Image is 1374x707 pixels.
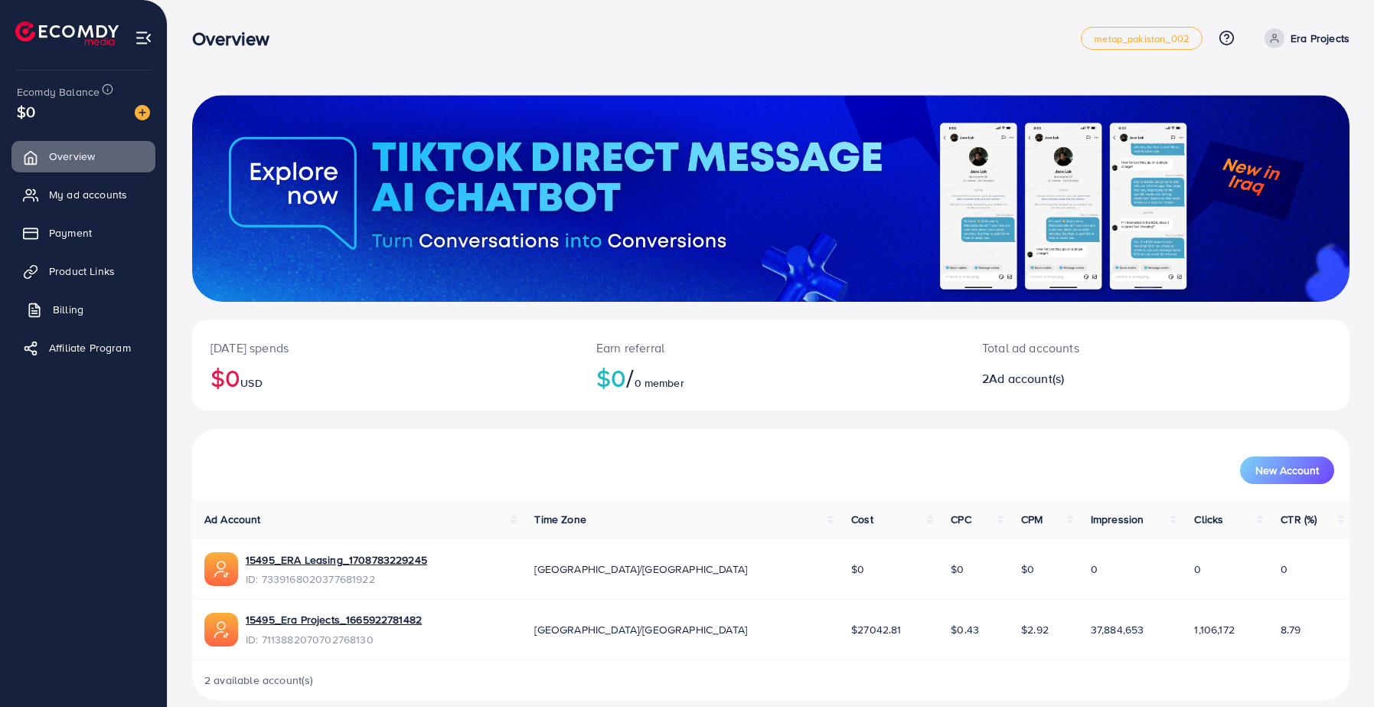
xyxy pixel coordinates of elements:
[851,512,873,527] span: Cost
[192,28,282,50] h3: Overview
[11,218,155,248] a: Payment
[49,340,131,355] span: Affiliate Program
[49,187,127,202] span: My ad accounts
[211,363,560,392] h2: $0
[49,149,95,164] span: Overview
[246,571,427,587] span: ID: 7339168020377681922
[851,622,901,637] span: $27042.81
[851,561,864,577] span: $0
[534,512,586,527] span: Time Zone
[635,375,684,391] span: 0 member
[1194,622,1234,637] span: 1,106,172
[15,21,119,45] img: logo
[240,375,262,391] span: USD
[246,612,422,627] a: 15495_Era Projects_1665922781482
[211,339,560,357] p: [DATE] spends
[626,360,634,395] span: /
[951,561,964,577] span: $0
[1281,512,1317,527] span: CTR (%)
[135,105,150,120] img: image
[1291,29,1350,47] p: Era Projects
[246,552,427,568] a: 15495_ERA Leasing_1708783229245
[1021,561,1034,577] span: $0
[49,263,115,279] span: Product Links
[11,332,155,363] a: Affiliate Program
[11,256,155,286] a: Product Links
[1255,465,1319,476] span: New Account
[1240,457,1334,484] button: New Account
[1091,622,1144,637] span: 37,884,653
[1281,622,1301,637] span: 8.79
[1091,561,1098,577] span: 0
[534,561,747,577] span: [GEOGRAPHIC_DATA]/[GEOGRAPHIC_DATA]
[204,512,261,527] span: Ad Account
[951,622,979,637] span: $0.43
[1081,27,1203,50] a: metap_pakistan_002
[1258,28,1350,48] a: Era Projects
[17,84,100,100] span: Ecomdy Balance
[989,370,1064,387] span: Ad account(s)
[534,622,747,637] span: [GEOGRAPHIC_DATA]/[GEOGRAPHIC_DATA]
[11,294,155,325] a: Billing
[11,141,155,172] a: Overview
[982,339,1235,357] p: Total ad accounts
[1021,512,1043,527] span: CPM
[135,29,152,47] img: menu
[951,512,971,527] span: CPC
[246,632,422,647] span: ID: 7113882070702768130
[1194,561,1201,577] span: 0
[204,673,314,688] span: 2 available account(s)
[1194,512,1223,527] span: Clicks
[1309,638,1363,696] iframe: Chat
[53,302,83,317] span: Billing
[11,179,155,210] a: My ad accounts
[204,552,238,586] img: ic-ads-acc.e4c84228.svg
[204,613,238,646] img: ic-ads-acc.e4c84228.svg
[1021,622,1049,637] span: $2.92
[982,372,1235,386] h2: 2
[596,363,945,392] h2: $0
[17,100,35,123] span: $0
[1281,561,1288,577] span: 0
[1094,34,1190,44] span: metap_pakistan_002
[49,225,92,241] span: Payment
[1091,512,1144,527] span: Impression
[596,339,945,357] p: Earn referral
